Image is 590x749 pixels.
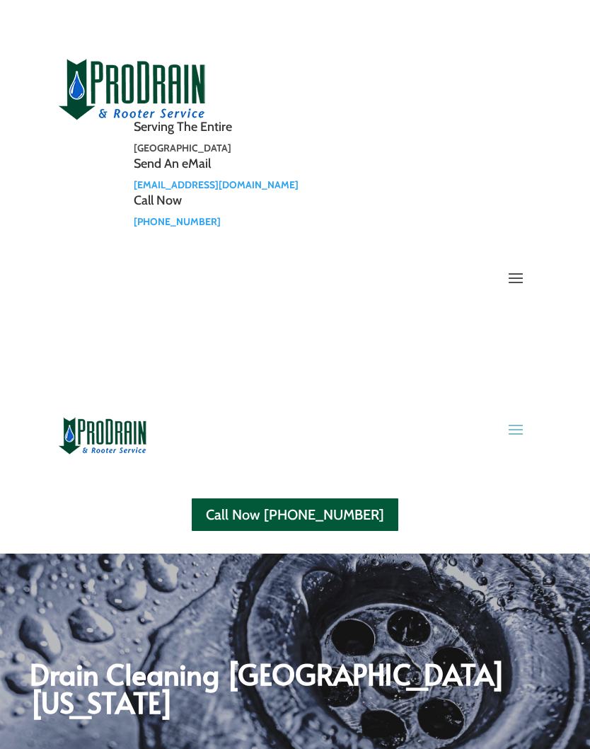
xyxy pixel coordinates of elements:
[134,119,232,135] span: Serving The Entire
[134,156,211,171] span: Send An eMail
[134,193,182,208] span: Call Now
[59,57,207,120] img: site-logo-100h
[30,660,561,724] h2: Drain Cleaning [GEOGRAPHIC_DATA] [US_STATE]
[134,142,231,154] strong: [GEOGRAPHIC_DATA]
[134,215,221,228] a: [PHONE_NUMBER]
[190,497,400,532] a: Call Now [PHONE_NUMBER]
[134,178,299,191] a: [EMAIL_ADDRESS][DOMAIN_NAME]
